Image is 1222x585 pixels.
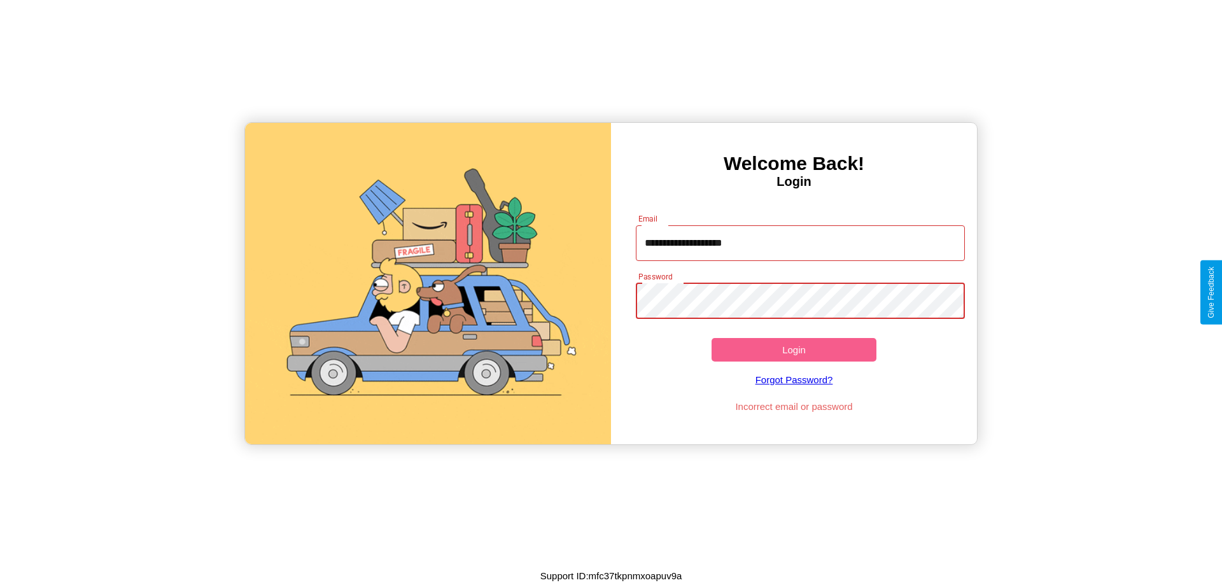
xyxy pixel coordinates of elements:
[611,153,977,174] h3: Welcome Back!
[1207,267,1216,318] div: Give Feedback
[629,398,959,415] p: Incorrect email or password
[638,213,658,224] label: Email
[245,123,611,444] img: gif
[629,362,959,398] a: Forgot Password?
[611,174,977,189] h4: Login
[712,338,876,362] button: Login
[638,271,672,282] label: Password
[540,567,682,584] p: Support ID: mfc37tkpnmxoapuv9a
